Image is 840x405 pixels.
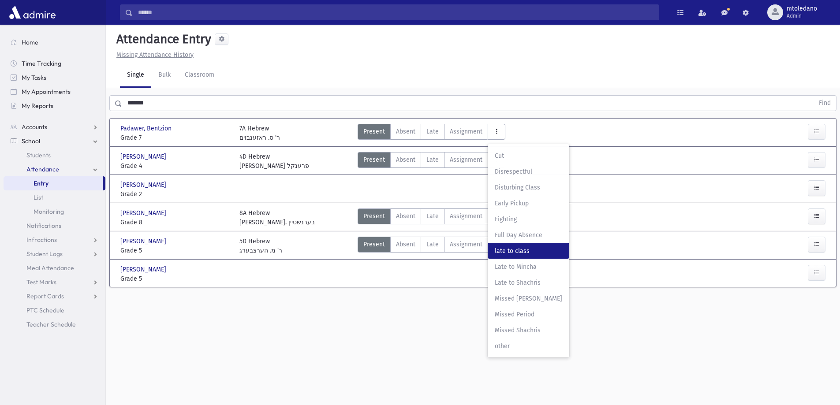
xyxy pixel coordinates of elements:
span: [PERSON_NAME] [120,208,168,218]
span: My Tasks [22,74,46,82]
a: Home [4,35,105,49]
span: other [495,342,562,351]
span: Late to Shachris [495,278,562,287]
span: [PERSON_NAME] [120,265,168,274]
span: Fighting [495,215,562,224]
span: My Appointments [22,88,71,96]
span: Missed Period [495,310,562,319]
span: Late [426,155,439,164]
div: AttTypes [358,124,505,142]
div: 4D Hebrew [PERSON_NAME] פרענקל [239,152,309,171]
span: Time Tracking [22,59,61,67]
a: Entry [4,176,103,190]
a: Infractions [4,233,105,247]
span: Test Marks [26,278,56,286]
a: PTC Schedule [4,303,105,317]
span: Accounts [22,123,47,131]
span: Absent [396,155,415,164]
div: AttTypes [358,237,505,255]
span: Report Cards [26,292,64,300]
span: Cut [495,151,562,160]
span: Assignment [450,155,482,164]
a: Missing Attendance History [113,51,194,59]
span: My Reports [22,102,53,110]
a: Report Cards [4,289,105,303]
span: late to class [495,246,562,256]
span: Present [363,155,385,164]
span: Padawer, Bentzion [120,124,173,133]
a: Test Marks [4,275,105,289]
div: AttTypes [358,208,505,227]
a: My Appointments [4,85,105,99]
span: List [34,193,43,201]
span: Present [363,240,385,249]
span: Missed [PERSON_NAME] [495,294,562,303]
a: Attendance [4,162,105,176]
span: Assignment [450,212,482,221]
a: Single [120,63,151,88]
a: Bulk [151,63,178,88]
span: Grade 4 [120,161,231,171]
a: Monitoring [4,204,105,219]
span: PTC Schedule [26,306,64,314]
span: Monitoring [34,208,64,216]
span: Late to Mincha [495,262,562,271]
a: Meal Attendance [4,261,105,275]
span: Late [426,127,439,136]
span: Late [426,212,439,221]
span: mtoledano [787,5,817,12]
a: Students [4,148,105,162]
a: Notifications [4,219,105,233]
span: [PERSON_NAME] [120,152,168,161]
span: Present [363,127,385,136]
span: Disrespectful [495,167,562,176]
span: Entry [34,179,49,187]
span: Infractions [26,236,57,244]
a: My Tasks [4,71,105,85]
span: Admin [787,12,817,19]
span: School [22,137,40,145]
span: Full Day Absence [495,230,562,240]
img: AdmirePro [7,4,58,21]
span: Absent [396,240,415,249]
span: Absent [396,127,415,136]
span: Early Pickup [495,199,562,208]
a: School [4,134,105,148]
a: Accounts [4,120,105,134]
a: Teacher Schedule [4,317,105,331]
span: Present [363,212,385,221]
span: [PERSON_NAME] [120,237,168,246]
h5: Attendance Entry [113,32,211,47]
span: Students [26,151,51,159]
input: Search [133,4,659,20]
span: Notifications [26,222,61,230]
div: 8A Hebrew [PERSON_NAME]. בערנשטיין [239,208,315,227]
span: Missed Shachris [495,326,562,335]
a: Time Tracking [4,56,105,71]
span: Late [426,240,439,249]
span: Teacher Schedule [26,320,76,328]
span: Assignment [450,240,482,249]
span: Assignment [450,127,482,136]
a: Student Logs [4,247,105,261]
div: 5D Hebrew ר' מ. הערצבערג [239,237,282,255]
a: My Reports [4,99,105,113]
span: Meal Attendance [26,264,74,272]
a: Classroom [178,63,221,88]
span: Absent [396,212,415,221]
span: Student Logs [26,250,63,258]
span: Disturbing Class [495,183,562,192]
span: Grade 2 [120,189,231,199]
span: Grade 8 [120,218,231,227]
button: Find [814,96,836,111]
span: Home [22,38,38,46]
u: Missing Attendance History [116,51,194,59]
span: Grade 5 [120,246,231,255]
span: Grade 5 [120,274,231,283]
span: [PERSON_NAME] [120,180,168,189]
div: AttTypes [358,152,505,171]
span: Grade 7 [120,133,231,142]
a: List [4,190,105,204]
div: 7A Hebrew ר' ס. ראזענבוים [239,124,280,142]
span: Attendance [26,165,59,173]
